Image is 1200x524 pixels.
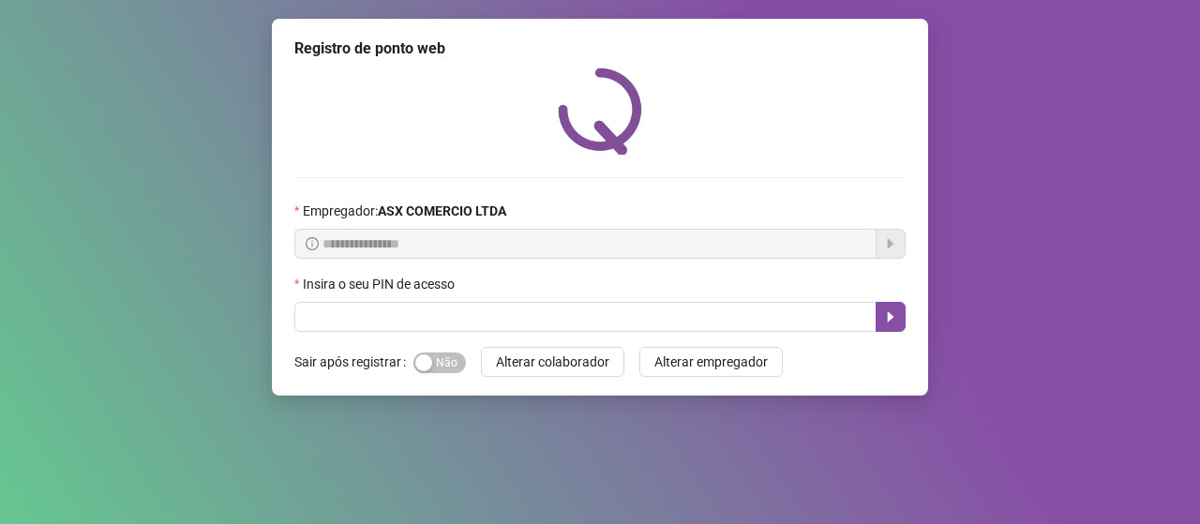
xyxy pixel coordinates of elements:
label: Sair após registrar [294,347,413,377]
span: caret-right [883,309,898,324]
button: Alterar colaborador [481,347,624,377]
span: Alterar empregador [654,352,768,372]
span: Empregador : [303,201,506,221]
strong: ASX COMERCIO LTDA [378,203,506,218]
span: Alterar colaborador [496,352,609,372]
div: Registro de ponto web [294,37,906,60]
span: info-circle [306,237,319,250]
button: Alterar empregador [639,347,783,377]
img: QRPoint [558,67,642,155]
label: Insira o seu PIN de acesso [294,274,467,294]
